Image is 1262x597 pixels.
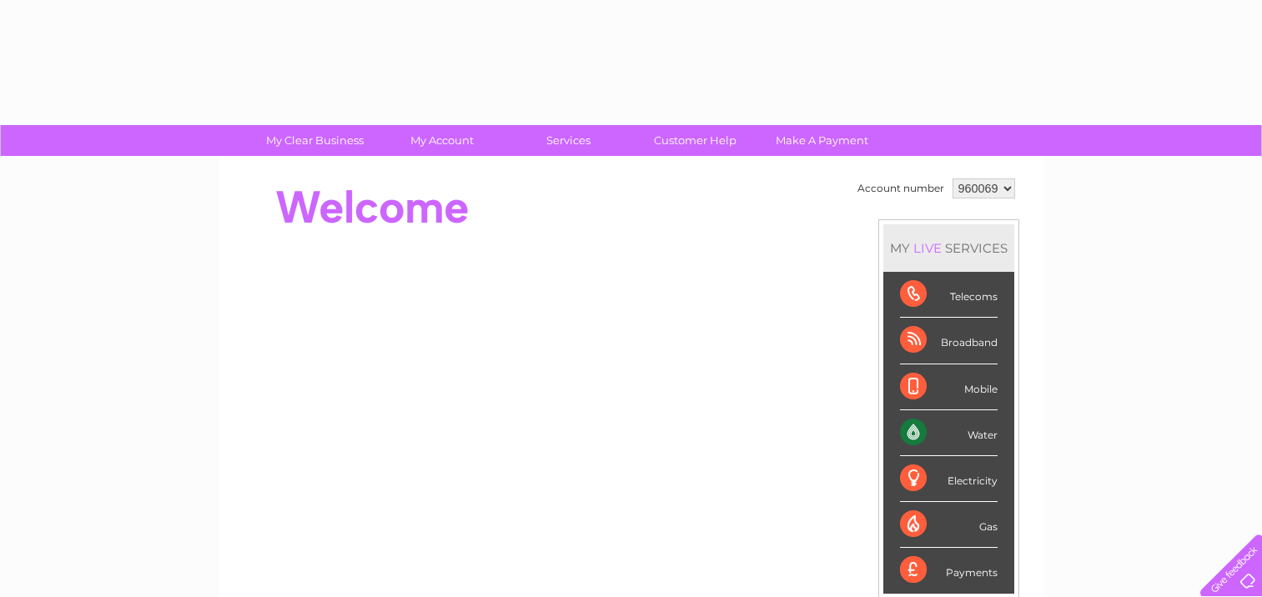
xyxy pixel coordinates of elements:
[900,318,998,364] div: Broadband
[900,502,998,548] div: Gas
[900,410,998,456] div: Water
[910,240,945,256] div: LIVE
[500,125,637,156] a: Services
[883,224,1014,272] div: MY SERVICES
[900,456,998,502] div: Electricity
[626,125,764,156] a: Customer Help
[900,364,998,410] div: Mobile
[373,125,510,156] a: My Account
[753,125,891,156] a: Make A Payment
[900,548,998,593] div: Payments
[246,125,384,156] a: My Clear Business
[853,174,948,203] td: Account number
[900,272,998,318] div: Telecoms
